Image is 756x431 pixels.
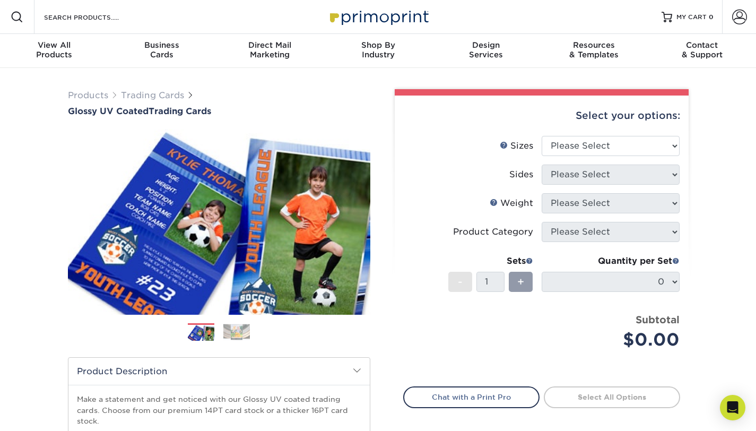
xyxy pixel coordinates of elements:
[432,34,540,68] a: DesignServices
[216,34,324,68] a: Direct MailMarketing
[68,106,370,116] h1: Trading Cards
[544,386,680,408] a: Select All Options
[490,197,533,210] div: Weight
[448,255,533,268] div: Sets
[509,168,533,181] div: Sides
[68,117,370,326] img: Glossy UV Coated 01
[108,40,216,59] div: Cards
[542,255,680,268] div: Quantity per Set
[325,5,431,28] img: Primoprint
[43,11,146,23] input: SEARCH PRODUCTS.....
[517,274,524,290] span: +
[648,40,756,59] div: & Support
[108,34,216,68] a: BusinessCards
[432,40,540,50] span: Design
[324,40,432,50] span: Shop By
[648,40,756,50] span: Contact
[720,395,745,420] div: Open Intercom Messenger
[458,274,463,290] span: -
[223,324,250,340] img: Trading Cards 02
[432,40,540,59] div: Services
[540,40,648,59] div: & Templates
[121,90,184,100] a: Trading Cards
[68,90,108,100] a: Products
[500,140,533,152] div: Sizes
[324,34,432,68] a: Shop ByIndustry
[216,40,324,50] span: Direct Mail
[216,40,324,59] div: Marketing
[68,358,370,385] h2: Product Description
[68,106,149,116] span: Glossy UV Coated
[403,386,540,408] a: Chat with a Print Pro
[636,314,680,325] strong: Subtotal
[709,13,714,21] span: 0
[676,13,707,22] span: MY CART
[540,40,648,50] span: Resources
[68,106,370,116] a: Glossy UV CoatedTrading Cards
[648,34,756,68] a: Contact& Support
[540,34,648,68] a: Resources& Templates
[108,40,216,50] span: Business
[188,324,214,342] img: Trading Cards 01
[403,96,680,136] div: Select your options:
[453,226,533,238] div: Product Category
[550,327,680,352] div: $0.00
[324,40,432,59] div: Industry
